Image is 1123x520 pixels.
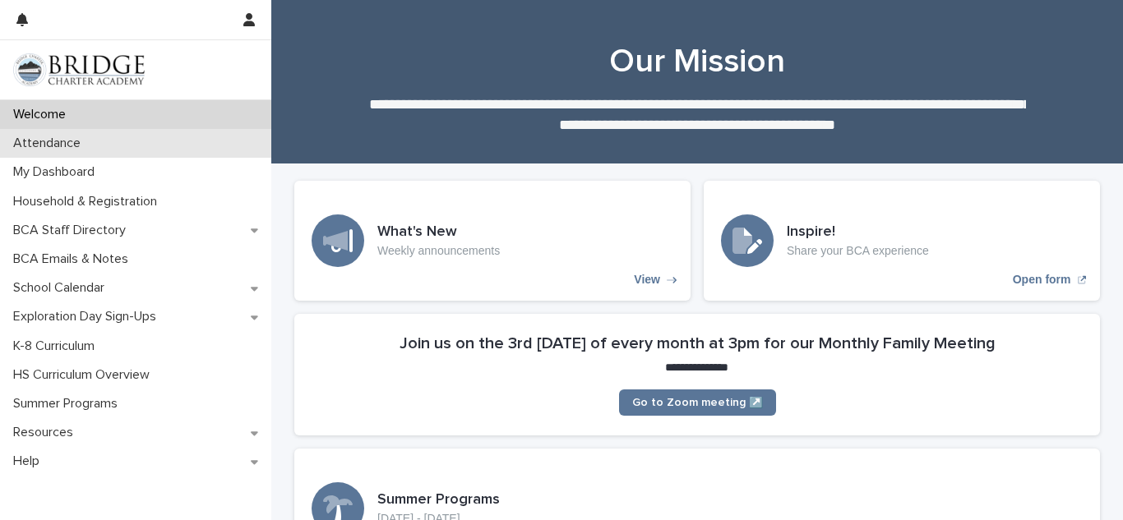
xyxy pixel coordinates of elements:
[787,223,929,242] h3: Inspire!
[377,491,500,509] h3: Summer Programs
[7,309,169,324] p: Exploration Day Sign-Ups
[1013,273,1071,287] p: Open form
[7,367,163,383] p: HS Curriculum Overview
[377,244,500,258] p: Weekly announcements
[7,425,86,440] p: Resources
[294,42,1100,81] h1: Our Mission
[619,389,776,416] a: Go to Zoom meeting ↗️
[7,396,131,412] p: Summer Programs
[634,273,660,287] p: View
[400,334,996,353] h2: Join us on the 3rd [DATE] of every month at 3pm for our Monthly Family Meeting
[7,251,141,267] p: BCA Emails & Notes
[294,181,691,301] a: View
[787,244,929,258] p: Share your BCA experience
[632,397,763,408] span: Go to Zoom meeting ↗️
[13,53,145,86] img: V1C1m3IdTEidaUdm9Hs0
[704,181,1100,301] a: Open form
[7,280,118,296] p: School Calendar
[7,107,79,122] p: Welcome
[7,164,108,180] p: My Dashboard
[7,194,170,209] p: Household & Registration
[377,223,500,242] h3: What's New
[7,453,53,469] p: Help
[7,136,94,151] p: Attendance
[7,338,108,354] p: K-8 Curriculum
[7,223,139,238] p: BCA Staff Directory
